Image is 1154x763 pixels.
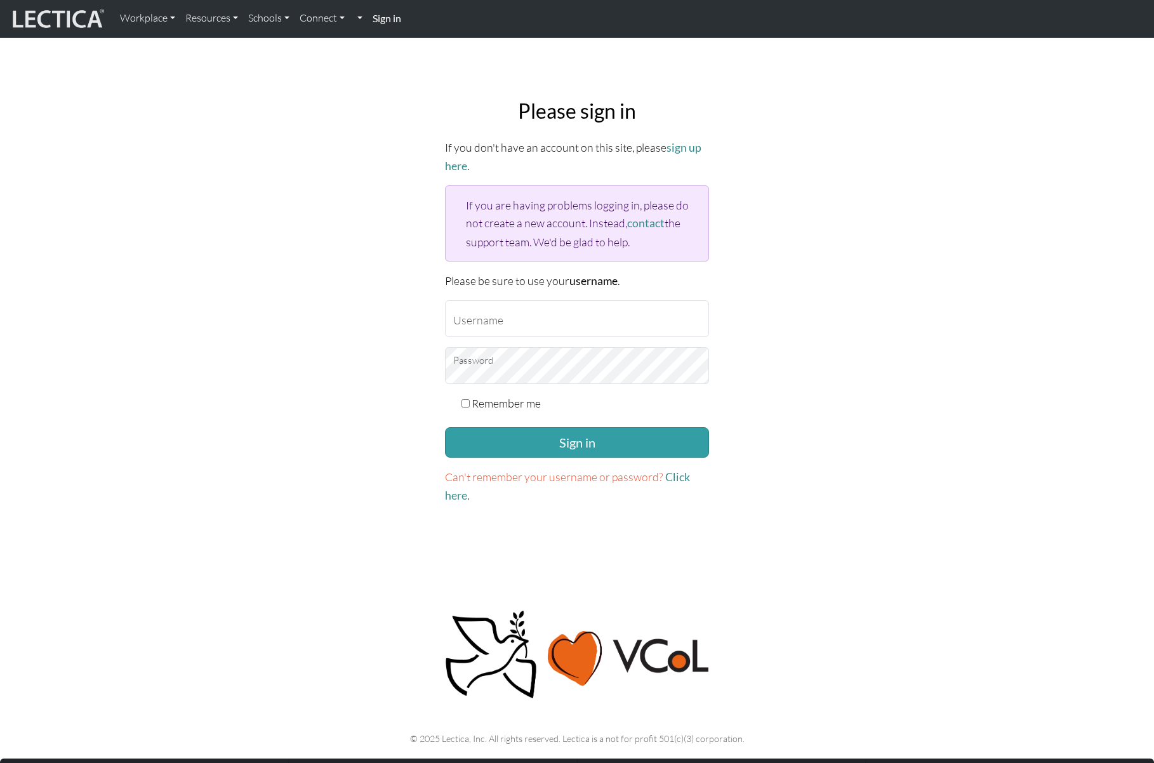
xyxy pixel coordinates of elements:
h2: Please sign in [445,99,709,123]
button: Sign in [445,427,709,458]
a: Schools [243,5,295,32]
a: Connect [295,5,350,32]
p: If you don't have an account on this site, please . [445,138,709,175]
p: Please be sure to use your . [445,272,709,290]
a: Resources [180,5,243,32]
a: contact [627,216,665,230]
img: lecticalive [10,7,105,31]
a: Workplace [115,5,180,32]
img: Peace, love, VCoL [441,609,713,701]
a: Sign in [368,5,406,32]
p: . [445,468,709,505]
label: Remember me [472,394,541,412]
span: Can't remember your username or password? [445,470,663,484]
div: If you are having problems logging in, please do not create a new account. Instead, the support t... [445,185,709,261]
p: © 2025 Lectica, Inc. All rights reserved. Lectica is a not for profit 501(c)(3) corporation. [166,731,988,746]
strong: Sign in [373,12,401,24]
input: Username [445,300,709,337]
strong: username [569,274,618,288]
